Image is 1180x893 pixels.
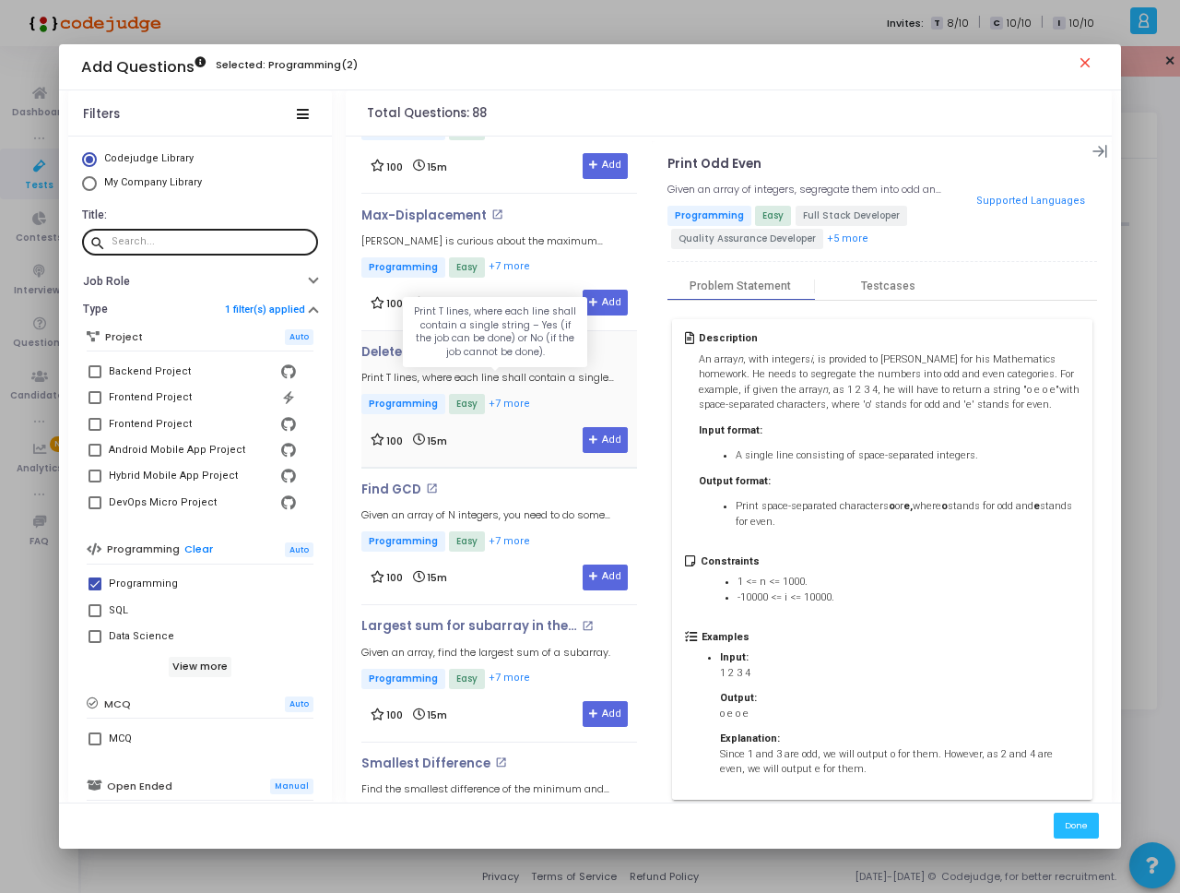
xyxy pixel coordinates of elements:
[104,698,131,710] h6: MCQ
[68,267,332,295] button: Job Role
[941,500,948,512] strong: o
[488,258,531,276] button: +7 more
[736,499,1080,530] li: Print space-separated characters or where stands for odd and stands for even.
[386,298,403,310] span: 100
[361,345,469,360] p: Delete Substring
[109,492,217,514] div: DevOps Micro Project
[737,576,808,588] span: 1 <= n <= 1000.
[736,449,978,461] span: A single line consisting of space-separated integers.
[109,387,192,409] div: Frontend Project
[184,543,213,555] a: Clear
[107,543,180,555] h6: Programming
[169,657,232,677] h6: View more
[82,208,313,222] h6: Title:
[109,573,178,595] div: Programming
[889,500,895,512] strong: o
[109,600,128,622] div: SQL
[109,361,191,383] div: Backend Project
[822,384,828,396] em: n
[109,625,174,648] div: Data Science
[216,59,358,71] h6: Selected: Programming(2)
[109,413,192,435] div: Frontend Project
[699,475,771,487] strong: Output format:
[361,372,637,384] h5: Print T lines, where each line shall contain a single string – Yes (if the job can be done) or No...
[68,295,332,324] button: Type1 filter(s) applied
[720,666,1061,682] p: 1 2 3 4
[361,647,610,659] h5: Given an array, find the largest sum of a subarray.
[720,692,757,704] strong: Output:
[737,591,834,603] span: -10000 <= i <= 10000.
[1033,500,1040,512] strong: e
[361,783,637,795] h5: Find the smallest difference of the minimum and maximum value.
[583,701,628,727] button: Add
[81,58,206,77] h3: Add Questions
[109,728,132,750] div: MCQ
[386,709,403,721] span: 100
[104,176,202,188] span: My Company Library
[361,619,577,634] p: Largest sum for subarray in the array
[83,107,120,122] div: Filters
[699,424,762,436] strong: Input format:
[361,509,637,521] h5: Given an array of N integers, you need to do some queries on it
[104,152,194,164] span: Codejudge Library
[82,151,318,195] mat-radio-group: Select Library
[737,353,743,365] em: n
[89,234,112,251] mat-icon: search
[427,709,447,721] span: 15m
[720,747,1061,778] p: Since 1 and 3 are odd, we will output o for them. However, as 2 and 4 are even, we will output e ...
[427,572,447,584] span: 15m
[667,157,761,172] p: Print Odd Even
[667,184,944,196] h5: Given an array of integers, segregate them into odd and even categories.
[403,297,587,367] div: Print T lines, where each line shall contain a single string – Yes (if the job can be done) or No...
[810,353,812,365] em: i
[495,756,507,768] mat-icon: open_in_new
[1054,813,1099,838] button: Done
[361,257,445,278] span: Programming
[699,352,1080,413] p: An array , with integers , is provided to [PERSON_NAME] for his Mathematics homework. He needs to...
[285,697,313,712] span: Auto
[488,533,531,551] button: +7 more
[690,280,791,293] div: Problem Statement
[449,394,485,414] span: Easy
[903,500,913,512] strong: e,
[361,756,490,771] p: Smallest Difference
[583,290,628,316] button: Add
[1077,54,1099,77] mat-icon: close
[861,280,915,293] div: Testcases
[667,206,751,226] span: Programming
[426,482,438,494] mat-icon: open_in_new
[826,231,869,248] button: +5 more
[701,555,834,567] h5: Constraints
[488,670,531,687] button: +7 more
[699,332,1080,344] h5: Description
[361,235,637,247] h5: [PERSON_NAME] is curious about the maximum displacement (magnitude only) in meters that he could ...
[720,707,1061,722] p: o e o e
[449,257,485,278] span: Easy
[720,651,749,663] strong: Input:
[361,531,445,552] span: Programming
[702,631,1080,643] h5: Examples
[112,236,311,247] input: Search...
[796,206,907,226] span: Full Stack Developer
[109,439,245,461] div: Android Mobile App Project
[449,531,485,552] span: Easy
[491,208,503,220] mat-icon: open_in_new
[109,465,238,487] div: Hybrid Mobile App Project
[720,732,780,744] strong: Explanation:
[671,229,823,249] span: Quality Assurance Developer
[699,384,1080,411] span: with space-separated characters, where 'o' stands for odd and 'e' stands for even.
[488,396,531,413] button: +7 more
[361,394,445,414] span: Programming
[582,620,594,632] mat-icon: open_in_new
[361,669,445,689] span: Programming
[449,669,485,689] span: Easy
[107,780,172,792] h6: Open Ended
[386,161,403,173] span: 100
[386,435,403,447] span: 100
[1027,384,1059,396] span: o e o e"
[583,565,628,590] button: Add
[427,161,447,173] span: 15m
[755,206,791,226] span: Easy
[583,427,628,453] button: Add
[83,303,108,316] h6: Type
